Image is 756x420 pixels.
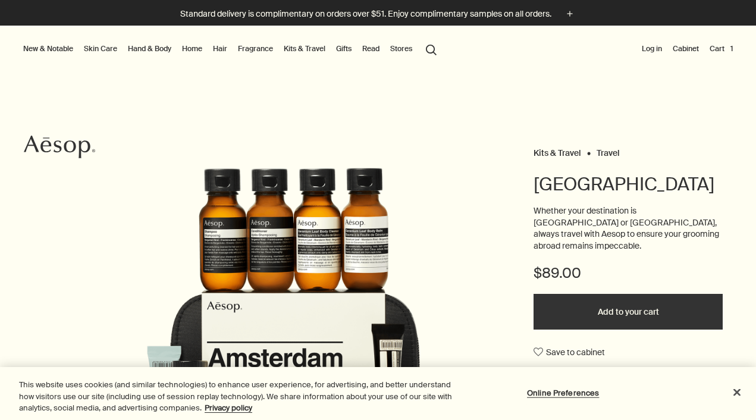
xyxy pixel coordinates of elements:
[24,135,95,159] svg: Aesop
[21,132,98,165] a: Aesop
[534,294,723,330] button: Add to your cart - $89.00
[21,26,442,73] nav: primary
[334,42,354,56] a: Gifts
[534,173,723,196] h1: [GEOGRAPHIC_DATA]
[21,42,76,56] button: New & Notable
[360,42,382,56] a: Read
[388,42,415,56] button: Stores
[534,264,581,283] span: $89.00
[126,42,174,56] a: Hand & Body
[205,403,252,413] a: More information about your privacy, opens in a new tab
[597,148,620,153] a: Travel
[707,42,735,56] button: Cart1
[180,42,205,56] a: Home
[534,205,723,252] p: Whether your destination is [GEOGRAPHIC_DATA] or [GEOGRAPHIC_DATA], always travel with Aesop to e...
[421,37,442,60] button: Open search
[281,42,328,56] a: Kits & Travel
[639,42,664,56] button: Log in
[526,381,600,405] button: Online Preferences, Opens the preference center dialog
[639,26,735,73] nav: supplementary
[19,379,454,414] div: This website uses cookies (and similar technologies) to enhance user experience, for advertising,...
[180,7,576,21] button: Standard delivery is complimentary on orders over $51. Enjoy complimentary samples on all orders.
[236,42,275,56] a: Fragrance
[670,42,701,56] a: Cabinet
[81,42,120,56] a: Skin Care
[180,8,551,20] p: Standard delivery is complimentary on orders over $51. Enjoy complimentary samples on all orders.
[534,341,605,363] button: Save to cabinet
[724,379,750,405] button: Close
[211,42,230,56] a: Hair
[534,148,581,153] a: Kits & Travel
